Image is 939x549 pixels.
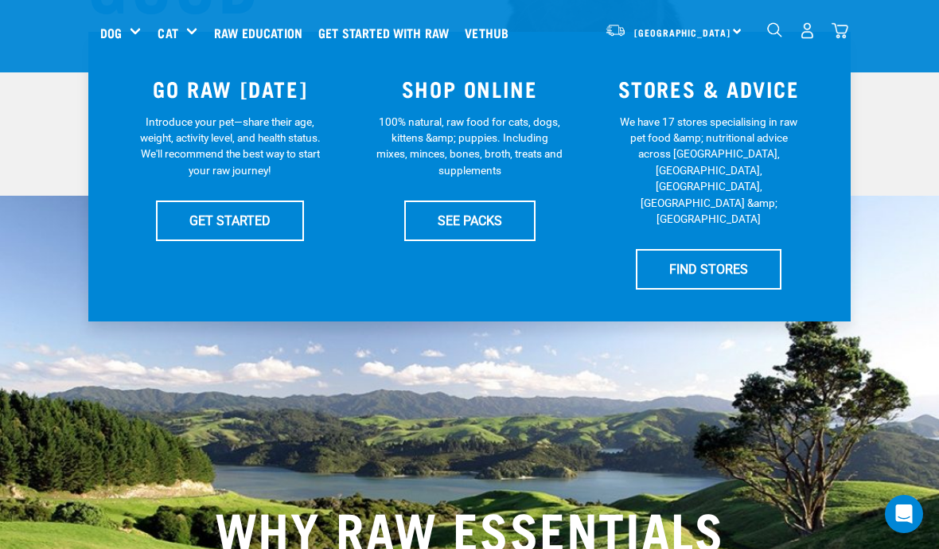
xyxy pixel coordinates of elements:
[100,23,122,42] a: Dog
[598,76,819,101] h3: STORES & ADVICE
[615,114,802,228] p: We have 17 stores specialising in raw pet food &amp; nutritional advice across [GEOGRAPHIC_DATA],...
[156,201,304,240] a: GET STARTED
[158,23,177,42] a: Cat
[634,29,731,35] span: [GEOGRAPHIC_DATA]
[376,114,563,179] p: 100% natural, raw food for cats, dogs, kittens &amp; puppies. Including mixes, minces, bones, bro...
[137,114,324,179] p: Introduce your pet—share their age, weight, activity level, and health status. We'll recommend th...
[799,22,816,39] img: user.png
[360,76,580,101] h3: SHOP ONLINE
[605,23,626,37] img: van-moving.png
[404,201,536,240] a: SEE PACKS
[636,249,781,289] a: FIND STORES
[885,495,923,533] div: Open Intercom Messenger
[767,22,782,37] img: home-icon-1@2x.png
[832,22,848,39] img: home-icon@2x.png
[314,1,461,64] a: Get started with Raw
[120,76,341,101] h3: GO RAW [DATE]
[461,1,520,64] a: Vethub
[210,1,314,64] a: Raw Education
